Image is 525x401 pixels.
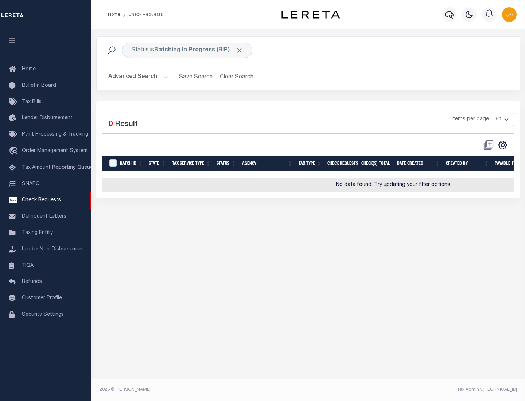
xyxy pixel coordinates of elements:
i: travel_explore [9,147,20,156]
div: Tax Admin v.[TECHNICAL_ID] [314,386,517,393]
span: Order Management System [22,148,87,153]
span: Tax Amount Reporting Queue [22,165,93,170]
span: SNAPQ [22,181,40,186]
span: Items per page [452,116,489,124]
label: Result [115,119,138,131]
span: Home [22,67,36,72]
a: Home [108,12,120,17]
th: State: activate to sort column ascending [146,156,169,171]
th: Agency: activate to sort column ascending [239,156,296,171]
span: Lender Disbursement [22,116,73,121]
th: Tax Service Type: activate to sort column ascending [169,156,214,171]
span: TIQA [22,263,34,268]
b: Batching In Progress (BIP) [154,47,243,53]
span: Bulletin Board [22,83,56,88]
th: Tax Type: activate to sort column ascending [296,156,324,171]
li: Check Requests [120,11,163,18]
th: Check(s) Total [358,156,394,171]
span: 0 [108,121,113,128]
span: Customer Profile [22,296,62,301]
button: Clear Search [217,70,257,84]
th: Batch Id: activate to sort column ascending [117,156,146,171]
th: Check Requests [324,156,358,171]
span: Taxing Entity [22,230,53,235]
th: Created By: activate to sort column ascending [443,156,492,171]
span: Check Requests [22,198,61,203]
div: 2025 © [PERSON_NAME]. [94,386,308,393]
img: svg+xml;base64,PHN2ZyB4bWxucz0iaHR0cDovL3d3dy53My5vcmcvMjAwMC9zdmciIHBvaW50ZXItZXZlbnRzPSJub25lIi... [502,7,517,22]
span: Lender Non-Disbursement [22,247,85,252]
button: Advanced Search [108,70,169,84]
th: Date Created: activate to sort column ascending [394,156,443,171]
span: Tax Bills [22,100,42,105]
img: logo-dark.svg [281,11,340,19]
span: Click to Remove [236,47,243,54]
span: Refunds [22,279,42,284]
span: Pymt Processing & Tracking [22,132,88,137]
th: Status: activate to sort column ascending [214,156,239,171]
span: Delinquent Letters [22,214,66,219]
span: Security Settings [22,312,64,317]
div: Status is [122,43,252,58]
button: Save Search [175,70,217,84]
